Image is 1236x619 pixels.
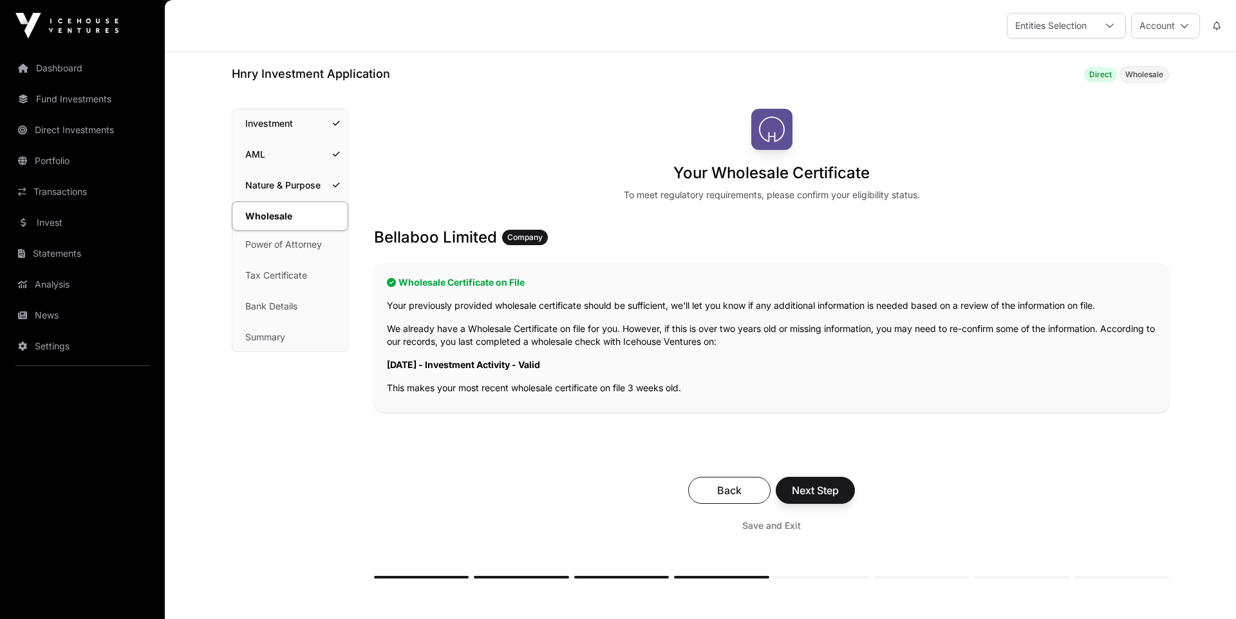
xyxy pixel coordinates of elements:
a: Invest [10,208,154,237]
img: Hnry [751,109,792,150]
a: Direct Investments [10,116,154,144]
iframe: Chat Widget [1172,557,1236,619]
a: Tax Certificate [232,261,348,290]
button: Save and Exit [727,514,816,537]
span: Next Step [792,483,839,498]
button: Next Step [776,477,855,504]
a: Transactions [10,178,154,206]
a: Fund Investments [10,85,154,113]
div: To meet regulatory requirements, please confirm your eligibility status. [624,189,920,201]
img: Icehouse Ventures Logo [15,13,118,39]
p: We already have a Wholesale Certificate on file for you. However, if this is over two years old o... [387,322,1156,348]
a: News [10,301,154,329]
a: Settings [10,332,154,360]
button: Account [1131,13,1200,39]
span: Direct [1089,69,1112,80]
span: Wholesale [1125,69,1163,80]
a: Dashboard [10,54,154,82]
span: Company [507,232,543,243]
span: Back [704,483,754,498]
a: Portfolio [10,147,154,175]
p: [DATE] - Investment Activity - Valid [387,358,1156,371]
div: Entities Selection [1007,14,1094,38]
a: AML [232,140,348,169]
h2: Wholesale Certificate on File [387,276,1156,289]
h1: Hnry Investment Application [232,65,390,83]
a: Investment [232,109,348,138]
p: Your previously provided wholesale certificate should be sufficient, we'll let you know if any ad... [387,299,1156,312]
p: This makes your most recent wholesale certificate on file 3 weeks old. [387,382,1156,394]
span: Save and Exit [742,519,801,532]
button: Back [688,477,771,504]
a: Statements [10,239,154,268]
a: Analysis [10,270,154,299]
a: Bank Details [232,292,348,320]
h1: Your Wholesale Certificate [673,163,870,183]
a: Nature & Purpose [232,171,348,199]
h3: Bellaboo Limited [374,227,1169,248]
a: Power of Attorney [232,230,348,259]
a: Wholesale [232,201,348,231]
a: Summary [232,323,348,351]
